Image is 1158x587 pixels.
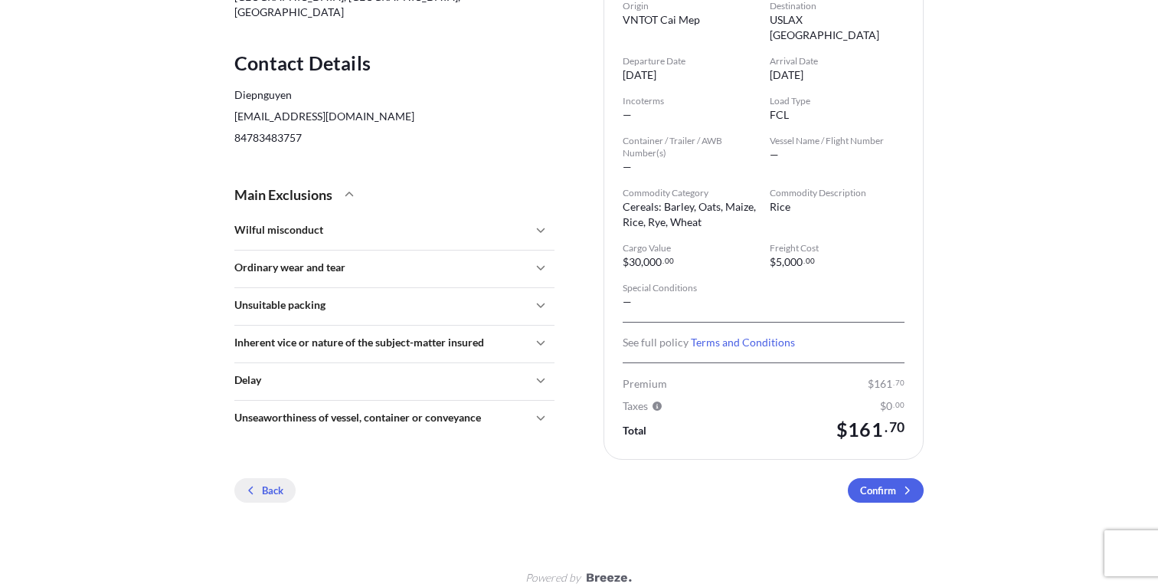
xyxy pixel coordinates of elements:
[234,51,414,75] span: Contact Details
[662,258,664,264] span: .
[874,379,892,389] span: 161
[880,401,886,412] span: $
[234,222,323,238] span: Wilful misconduct
[770,107,789,123] span: FCL
[770,95,904,107] span: Load Type
[643,257,662,267] span: 000
[868,379,874,389] span: $
[623,376,667,392] span: Premium
[525,570,581,585] span: Powered by
[776,257,782,267] span: 5
[623,294,632,310] span: —
[895,380,904,385] span: 70
[234,176,554,213] div: Main Exclusions
[770,55,904,67] span: Arrival Date
[623,282,757,294] span: Special Conditions
[623,95,757,107] span: Incoterms
[782,257,784,267] span: ,
[860,483,896,498] p: Confirm
[623,67,656,83] span: [DATE]
[234,109,414,124] span: [EMAIL_ADDRESS][DOMAIN_NAME]
[234,297,325,313] span: Unsuitable packing
[234,251,554,275] div: Ordinary wear and tear
[234,410,481,425] span: Unseaworthiness of vessel, container or conveyance
[885,423,888,432] span: .
[623,335,904,350] span: See full policy
[836,420,848,439] span: $
[623,398,648,414] span: Taxes
[770,147,779,162] span: —
[623,187,757,199] span: Commodity Category
[770,187,904,199] span: Commodity Description
[623,423,646,438] span: Total
[234,326,554,350] div: Inherent vice or nature of the subject-matter insured
[262,483,283,498] p: Back
[784,257,803,267] span: 000
[889,423,904,432] span: 70
[234,335,484,350] span: Inherent vice or nature of the subject-matter insured
[234,213,554,238] div: Wilful misconduct
[234,185,332,204] span: Main Exclusions
[770,257,776,267] span: $
[623,12,700,28] span: VNTOT Cai Mep
[234,478,296,503] button: Back
[623,135,757,159] span: Container / Trailer / AWB Number(s)
[848,420,883,439] span: 161
[886,401,892,412] span: 0
[623,159,632,175] span: —
[848,478,924,503] button: Confirm
[665,258,674,264] span: 00
[234,260,345,275] span: Ordinary wear and tear
[770,67,803,83] span: [DATE]
[806,258,815,264] span: 00
[234,288,554,313] div: Unsuitable packing
[770,242,904,254] span: Freight Cost
[234,87,414,103] span: Diepnguyen
[234,372,261,388] span: Delay
[893,402,895,408] span: .
[641,257,643,267] span: ,
[623,242,757,254] span: Cargo Value
[770,199,790,215] span: Rice
[623,107,632,123] span: —
[893,380,895,385] span: .
[895,402,904,408] span: 00
[770,12,904,43] span: USLAX [GEOGRAPHIC_DATA]
[623,257,629,267] span: $
[234,130,414,146] span: 84783483757
[623,199,757,230] span: Cereals: Barley, Oats, Maize, Rice, Rye, Wheat
[803,258,805,264] span: .
[770,135,904,147] span: Vessel Name / Flight Number
[234,401,554,425] div: Unseaworthiness of vessel, container or conveyance
[691,336,795,349] a: Terms and Conditions
[629,257,641,267] span: 30
[623,55,757,67] span: Departure Date
[234,363,554,388] div: Delay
